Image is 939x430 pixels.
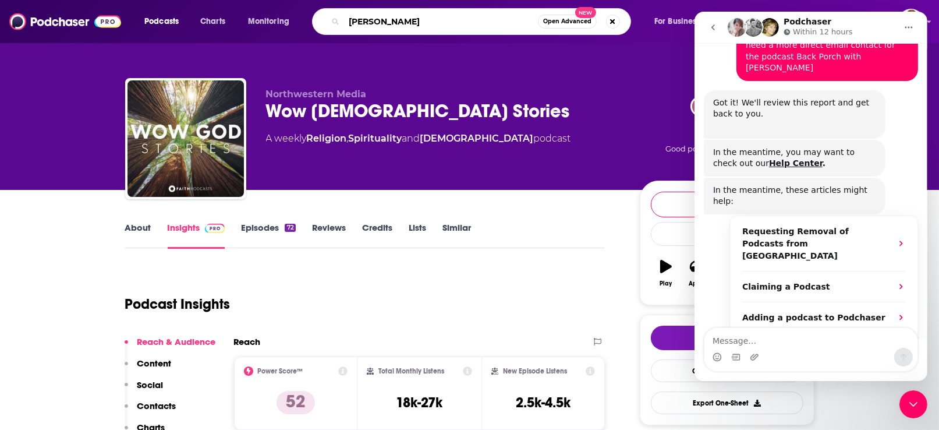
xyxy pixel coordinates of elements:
span: Podcasts [144,13,179,30]
span: New [575,7,596,18]
a: Credits [362,222,392,249]
h2: Power Score™ [258,367,303,375]
h3: 18k-27k [396,394,442,411]
a: Charts [193,12,232,31]
button: Contacts [125,400,176,422]
div: A weekly podcast [266,132,571,146]
button: Open AdvancedNew [538,15,597,29]
input: Search podcasts, credits, & more... [344,12,538,31]
button: open menu [240,12,304,31]
p: Reach & Audience [137,336,216,347]
span: and [402,133,420,144]
a: Reviews [312,222,346,249]
button: Social [125,379,164,401]
h2: Reach [234,336,261,347]
a: Spirituality [349,133,402,144]
iframe: Intercom live chat [694,12,927,381]
h3: 2.5k-4.5k [516,394,571,411]
iframe: Intercom live chat [899,390,927,418]
span: , [347,133,349,144]
button: Content [125,358,172,379]
h2: New Episode Listens [503,367,567,375]
a: Similar [442,222,471,249]
button: Apps [681,252,711,294]
div: Rate [651,222,803,246]
a: 52 [690,96,732,117]
button: Following [651,192,803,217]
img: Podchaser - Follow, Share and Rate Podcasts [9,10,121,33]
a: [DEMOGRAPHIC_DATA] [420,133,534,144]
p: 52 [277,391,315,414]
span: Monitoring [248,13,289,30]
img: Wow God Stories [127,80,244,197]
h1: Podcast Insights [125,295,231,313]
p: Social [137,379,164,390]
div: Apps [689,280,704,287]
p: Contacts [137,400,176,411]
img: Podchaser Pro [205,224,225,233]
a: InsightsPodchaser Pro [168,222,225,249]
button: tell me why sparkleTell Me Why [651,326,803,350]
span: For Business [654,13,700,30]
span: Open Advanced [543,19,591,24]
div: 72 [285,224,295,232]
p: Content [137,358,172,369]
button: Reach & Audience [125,336,216,358]
div: 52Good podcast? Give it some love! [640,89,814,161]
a: Religion [307,133,347,144]
img: User Profile [898,9,924,34]
button: open menu [136,12,194,31]
button: Play [651,252,681,294]
span: Logged in as leannebush [898,9,924,34]
a: Contact This Podcast [651,359,803,382]
button: open menu [646,12,715,31]
a: Lists [409,222,426,249]
span: Charts [200,13,225,30]
span: Northwestern Media [266,89,367,100]
button: Export One-Sheet [651,392,803,414]
a: About [125,222,151,249]
div: Search podcasts, credits, & more... [323,8,642,35]
a: Episodes72 [241,222,295,249]
div: Play [660,280,672,287]
button: Show profile menu [898,9,924,34]
h2: Total Monthly Listens [378,367,444,375]
span: Good podcast? Give it some love! [666,144,788,153]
